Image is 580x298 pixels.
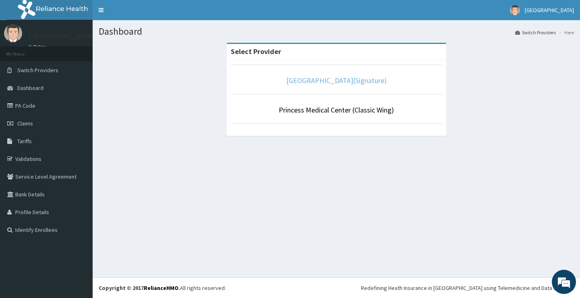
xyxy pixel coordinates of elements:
span: [GEOGRAPHIC_DATA] [525,6,574,14]
a: [GEOGRAPHIC_DATA](Signature) [286,76,387,85]
p: [GEOGRAPHIC_DATA] [28,33,95,40]
h1: Dashboard [99,26,574,37]
span: Switch Providers [17,67,58,74]
span: Claims [17,120,33,127]
span: Dashboard [17,84,43,92]
a: Switch Providers [515,29,556,36]
strong: Copyright © 2017 . [99,284,180,292]
a: RelianceHMO [144,284,178,292]
footer: All rights reserved. [93,277,580,298]
strong: Select Provider [231,47,281,56]
a: Online [28,44,48,50]
a: Princess Medical Center (Classic Wing) [279,105,394,115]
img: User Image [4,24,22,42]
img: User Image [510,5,520,15]
li: Here [557,29,574,36]
span: Tariffs [17,138,32,145]
div: Redefining Heath Insurance in [GEOGRAPHIC_DATA] using Telemedicine and Data Science! [361,284,574,292]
